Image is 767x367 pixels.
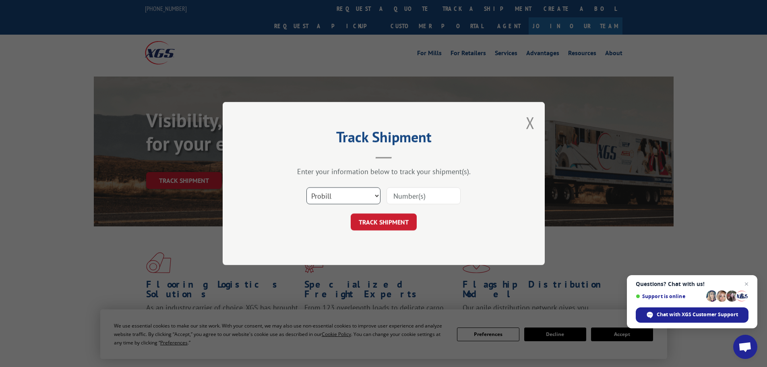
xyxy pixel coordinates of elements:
[636,281,748,287] span: Questions? Chat with us!
[387,187,461,204] input: Number(s)
[733,335,757,359] div: Open chat
[742,279,751,289] span: Close chat
[263,167,504,176] div: Enter your information below to track your shipment(s).
[263,131,504,147] h2: Track Shipment
[657,311,738,318] span: Chat with XGS Customer Support
[636,307,748,323] div: Chat with XGS Customer Support
[526,112,535,133] button: Close modal
[636,293,703,299] span: Support is online
[351,214,417,230] button: TRACK SHIPMENT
